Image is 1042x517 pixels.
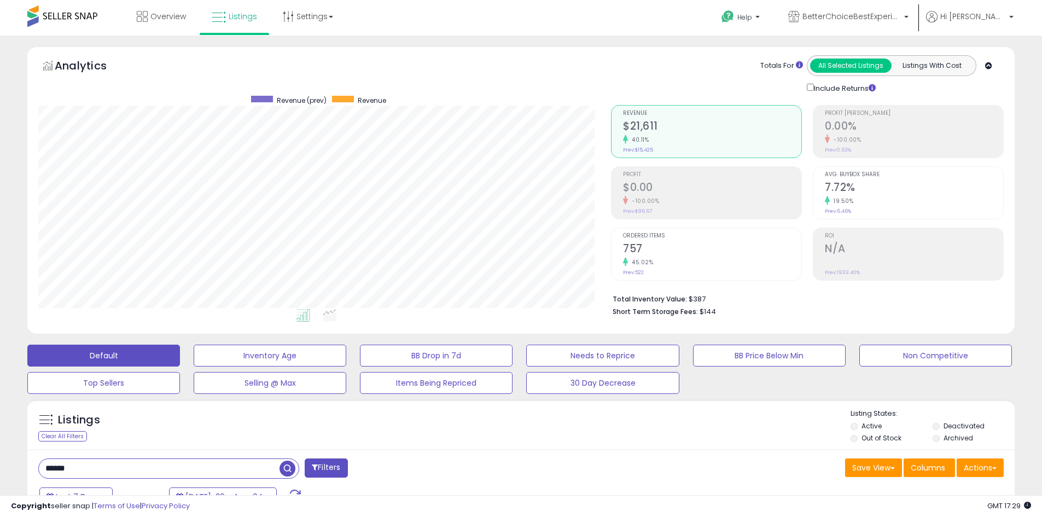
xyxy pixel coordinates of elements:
[825,269,860,276] small: Prev: 1933.40%
[613,307,698,316] b: Short Term Storage Fees:
[623,269,644,276] small: Prev: 522
[56,491,99,502] span: Last 7 Days
[194,372,346,394] button: Selling @ Max
[305,458,347,478] button: Filters
[628,136,649,144] small: 40.11%
[27,372,180,394] button: Top Sellers
[623,120,801,135] h2: $21,611
[957,458,1004,477] button: Actions
[150,11,186,22] span: Overview
[623,208,652,214] small: Prev: $96.67
[859,345,1012,367] button: Non Competitive
[623,172,801,178] span: Profit
[825,242,1003,257] h2: N/A
[944,433,973,443] label: Archived
[825,111,1003,117] span: Profit [PERSON_NAME]
[360,372,513,394] button: Items Being Repriced
[721,10,735,24] i: Get Help
[38,431,87,442] div: Clear All Filters
[623,181,801,196] h2: $0.00
[830,197,853,205] small: 19.50%
[802,11,901,22] span: BetterChoiceBestExperience
[713,2,771,36] a: Help
[891,59,973,73] button: Listings With Cost
[94,501,140,511] a: Terms of Use
[825,233,1003,239] span: ROI
[911,462,945,473] span: Columns
[194,345,346,367] button: Inventory Age
[11,501,51,511] strong: Copyright
[861,421,882,431] label: Active
[39,487,113,506] button: Last 7 Days
[861,433,901,443] label: Out of Stock
[169,487,277,506] button: [DATE]-29 - Aug-04
[11,501,190,512] div: seller snap | |
[185,491,263,502] span: [DATE]-29 - Aug-04
[845,458,902,477] button: Save View
[360,345,513,367] button: BB Drop in 7d
[623,233,801,239] span: Ordered Items
[700,306,716,317] span: $144
[760,61,803,71] div: Totals For
[628,258,653,266] small: 45.02%
[613,292,996,305] li: $387
[693,345,846,367] button: BB Price Below Min
[358,96,386,105] span: Revenue
[114,492,165,503] span: Compared to:
[526,345,679,367] button: Needs to Reprice
[825,147,851,153] small: Prev: 0.63%
[623,242,801,257] h2: 757
[825,120,1003,135] h2: 0.00%
[277,96,327,105] span: Revenue (prev)
[825,172,1003,178] span: Avg. Buybox Share
[851,409,1015,419] p: Listing States:
[987,501,1031,511] span: 2025-08-12 17:29 GMT
[737,13,752,22] span: Help
[825,208,851,214] small: Prev: 6.46%
[142,501,190,511] a: Privacy Policy
[825,181,1003,196] h2: 7.72%
[830,136,861,144] small: -100.00%
[55,58,128,76] h5: Analytics
[628,197,659,205] small: -100.00%
[926,11,1014,36] a: Hi [PERSON_NAME]
[58,413,100,428] h5: Listings
[799,82,889,94] div: Include Returns
[526,372,679,394] button: 30 Day Decrease
[27,345,180,367] button: Default
[229,11,257,22] span: Listings
[623,111,801,117] span: Revenue
[613,294,687,304] b: Total Inventory Value:
[623,147,653,153] small: Prev: $15,425
[944,421,985,431] label: Deactivated
[810,59,892,73] button: All Selected Listings
[940,11,1006,22] span: Hi [PERSON_NAME]
[904,458,955,477] button: Columns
